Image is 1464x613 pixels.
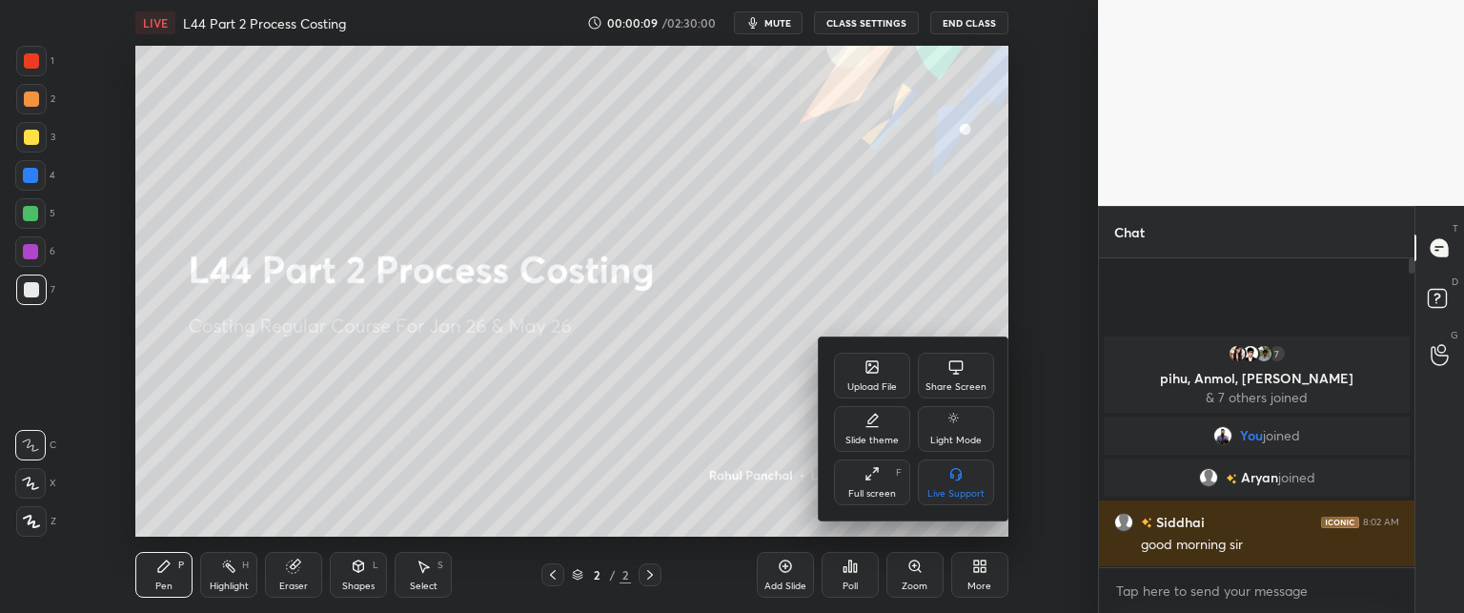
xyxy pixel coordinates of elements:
[845,436,899,445] div: Slide theme
[848,489,896,499] div: Full screen
[927,489,985,499] div: Live Support
[925,382,986,392] div: Share Screen
[896,468,902,478] div: F
[930,436,982,445] div: Light Mode
[847,382,897,392] div: Upload File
